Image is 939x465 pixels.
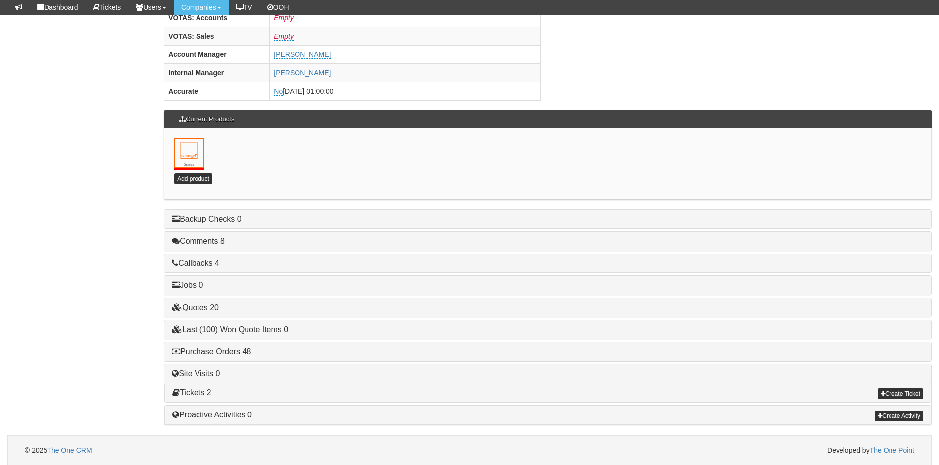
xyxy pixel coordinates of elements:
a: Mobile Orange<br> No from date <br> No to date [174,138,204,168]
a: Empty [274,14,294,22]
a: Site Visits 0 [172,369,220,378]
a: No [274,87,283,96]
th: Account Manager [164,45,270,63]
a: Comments 8 [172,237,225,245]
a: Proactive Activities 0 [172,411,252,419]
th: VOTAS: Sales [164,27,270,45]
a: Quotes 20 [172,303,219,311]
a: Jobs 0 [172,281,203,289]
a: [PERSON_NAME] [274,69,331,77]
td: [DATE] 01:00:00 [270,82,540,100]
a: Empty [274,32,294,41]
span: Developed by [827,445,914,455]
th: Accurate [164,82,270,100]
a: [PERSON_NAME] [274,51,331,59]
a: Backup Checks 0 [172,215,242,223]
a: The One CRM [47,446,92,454]
h3: Current Products [174,111,239,128]
th: Internal Manager [164,63,270,82]
span: © 2025 [25,446,92,454]
th: VOTAS: Accounts [164,8,270,27]
a: Purchase Orders 48 [172,347,251,356]
a: The One Point [870,446,914,454]
a: Add product [174,173,212,184]
a: Create Ticket [878,388,923,399]
a: Last (100) Won Quote Items 0 [172,325,288,334]
a: Callbacks 4 [172,259,219,267]
img: orange.png [174,138,204,168]
a: Create Activity [875,411,923,421]
a: Tickets 2 [172,388,211,397]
